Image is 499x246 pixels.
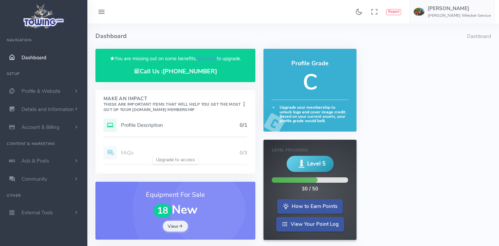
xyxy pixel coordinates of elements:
[467,33,491,40] li: Dashboard
[103,102,241,112] small: These are important items that will help you get the most out of your [DOMAIN_NAME] Membership
[22,176,47,182] span: Community
[103,55,247,63] p: You are missing out on some benefits, to upgrade.
[277,199,343,214] a: How to Earn Points
[307,160,326,168] span: Level 5
[302,185,318,193] div: 30 / 50
[103,68,247,75] h4: Call Us :
[386,9,401,15] button: Report
[22,157,49,164] span: Ads & Posts
[240,122,247,128] h5: 0/1
[414,8,424,16] img: user-image
[322,118,325,124] strong: B
[121,122,240,128] h5: Profile Description
[22,88,60,95] span: Profile & Website
[163,67,217,75] a: [PHONE_NUMBER]
[95,24,467,49] h4: Dashboard
[22,124,59,131] span: Account & Billing
[272,148,348,152] h6: Level Progress
[22,209,53,216] span: External Tools
[272,105,348,124] h6: Upgrade your membership to unlock logo and cover image credit. Based on your current assets, your...
[272,70,348,94] h5: C
[103,203,247,217] h1: New
[22,106,74,113] span: Details and Information
[272,60,348,67] h4: Profile Grade
[163,221,188,232] a: View
[428,6,491,11] h5: [PERSON_NAME]
[103,96,241,112] h4: Make An Impact
[154,204,172,218] span: 18
[22,54,46,61] span: Dashboard
[21,2,67,31] img: logo
[428,13,491,18] h6: [PERSON_NAME] Wrecker Service
[197,55,217,62] a: click here
[103,190,247,200] h3: Equipment For Sale
[276,217,344,232] a: View Your Point Log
